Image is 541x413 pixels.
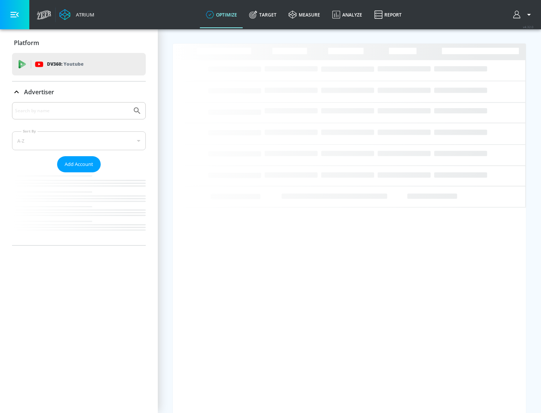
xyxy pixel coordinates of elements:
p: DV360: [47,60,83,68]
a: Target [243,1,283,28]
button: Add Account [57,156,101,172]
p: Youtube [63,60,83,68]
div: Advertiser [12,102,146,245]
div: Platform [12,32,146,53]
div: DV360: Youtube [12,53,146,75]
label: Sort By [21,129,38,134]
div: Atrium [73,11,94,18]
div: Advertiser [12,81,146,102]
div: A-Z [12,131,146,150]
a: measure [283,1,326,28]
p: Advertiser [24,88,54,96]
input: Search by name [15,106,129,116]
a: Report [368,1,408,28]
span: Add Account [65,160,93,169]
span: v 4.32.0 [523,25,533,29]
p: Platform [14,39,39,47]
a: optimize [200,1,243,28]
nav: list of Advertiser [12,172,146,245]
a: Atrium [59,9,94,20]
a: Analyze [326,1,368,28]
